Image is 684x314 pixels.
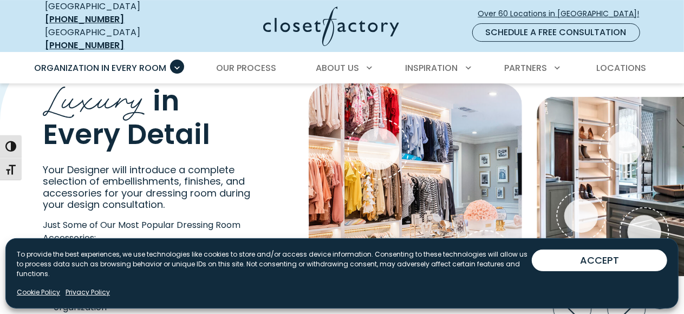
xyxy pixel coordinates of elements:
[406,62,458,74] span: Inspiration
[316,62,359,74] span: About Us
[45,39,125,51] a: [PHONE_NUMBER]
[17,250,532,279] p: To provide the best experiences, we use technologies like cookies to store and/or access device i...
[532,250,667,271] button: ACCEPT
[472,23,640,42] a: Schedule a Free Consultation
[35,62,167,74] span: Organization in Every Room
[45,13,125,25] a: [PHONE_NUMBER]
[43,115,211,154] span: Every Detail
[596,62,646,74] span: Locations
[27,53,657,83] nav: Primary Menu
[43,70,147,122] span: Luxury
[216,62,276,74] span: Our Process
[504,62,547,74] span: Partners
[478,8,648,19] span: Over 60 Locations in [GEOGRAPHIC_DATA]!
[43,163,251,211] span: Your Designer will introduce a complete selection of embellishments, finishes, and accessories fo...
[66,287,110,297] a: Privacy Policy
[153,81,180,120] span: in
[263,6,399,46] img: Closet Factory Logo
[309,83,522,308] img: Dressing room with marble countertop island and boutique-style LED lighting strips over hanging rods
[43,219,285,245] p: Just Some of Our Most Popular Dressing Room Accessories:
[45,26,178,52] div: [GEOGRAPHIC_DATA]
[478,4,649,23] a: Over 60 Locations in [GEOGRAPHIC_DATA]!
[17,287,60,297] a: Cookie Policy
